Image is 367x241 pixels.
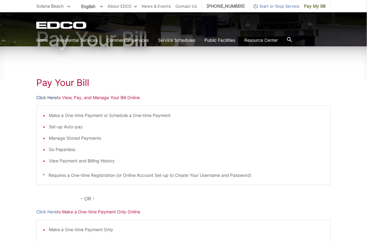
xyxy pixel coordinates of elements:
[142,3,171,10] a: News & Events
[36,29,331,49] h1: Pay Your Bill
[49,112,324,119] li: Make a One-time Payment or Schedule a One-time Payment
[176,3,197,10] a: Contact Us
[49,146,324,153] li: Go Paperless
[204,37,235,44] a: Public Facilities
[244,37,278,44] a: Resource Center
[36,94,331,101] p: to View, Pay, and Manage Your Bill Online
[36,21,87,29] a: EDCD logo. Return to the homepage.
[36,94,57,101] a: Click Here
[57,37,97,44] a: Residential Services
[49,135,324,142] li: Manage Stored Payments
[49,157,324,164] li: View Payment and Billing History
[36,208,57,215] a: Click Here
[36,77,331,88] h1: Pay Your Bill
[49,123,324,130] li: Set-up Auto-pay
[108,3,137,10] a: About EDCO
[49,226,324,233] li: Make a One-time Payment Only
[43,172,324,179] p: * Requires a One-time Registration (or Online Account Set-up to Create Your Username and Password)
[36,208,331,215] p: to Make a One-time Payment Only Online
[36,3,64,9] span: Solana Beach
[304,3,326,10] span: Pay My Bill
[77,1,108,11] span: English
[107,37,149,44] a: Commercial Services
[158,37,195,44] a: Service Schedules
[81,194,331,203] p: - OR -
[36,37,48,44] a: Home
